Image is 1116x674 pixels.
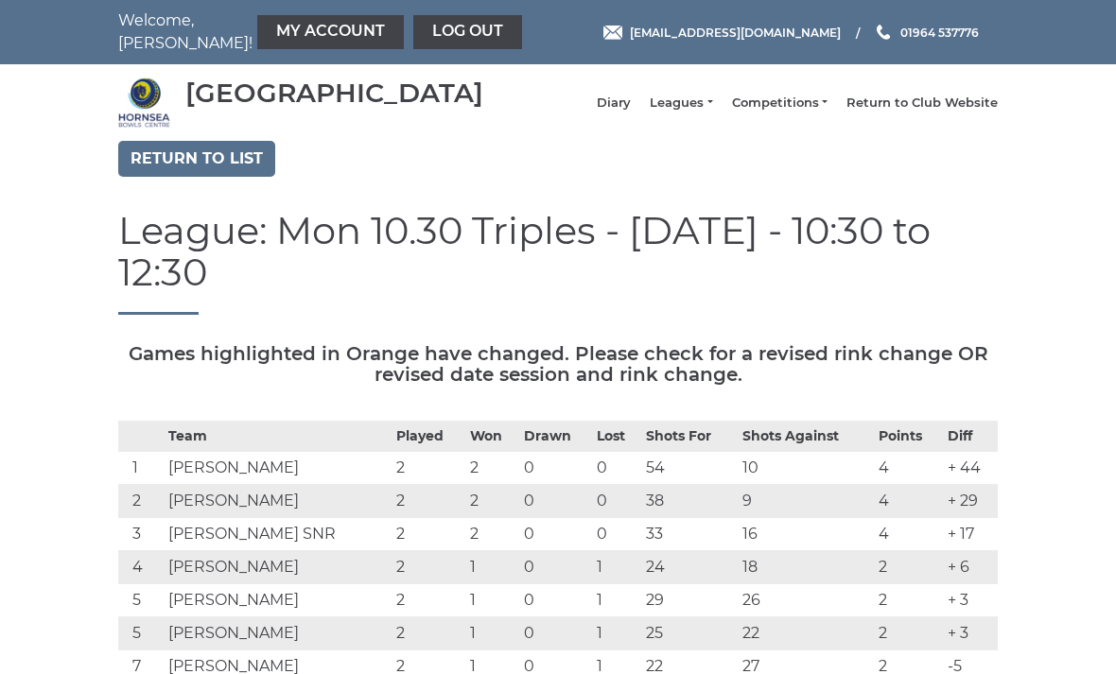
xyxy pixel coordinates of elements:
[874,518,942,551] td: 4
[465,422,519,452] th: Won
[943,422,998,452] th: Diff
[164,551,392,584] td: [PERSON_NAME]
[738,617,875,650] td: 22
[874,452,942,485] td: 4
[603,26,622,40] img: Email
[465,584,519,617] td: 1
[392,452,465,485] td: 2
[164,485,392,518] td: [PERSON_NAME]
[943,617,998,650] td: + 3
[392,518,465,551] td: 2
[465,617,519,650] td: 1
[943,452,998,485] td: + 44
[641,422,738,452] th: Shots For
[738,518,875,551] td: 16
[641,452,738,485] td: 54
[943,584,998,617] td: + 3
[118,77,170,129] img: Hornsea Bowls Centre
[592,518,641,551] td: 0
[738,551,875,584] td: 18
[597,95,631,112] a: Diary
[732,95,828,112] a: Competitions
[874,617,942,650] td: 2
[413,15,522,49] a: Log out
[592,551,641,584] td: 1
[164,584,392,617] td: [PERSON_NAME]
[874,24,979,42] a: Phone us 01964 537776
[592,584,641,617] td: 1
[641,584,738,617] td: 29
[738,422,875,452] th: Shots Against
[164,452,392,485] td: [PERSON_NAME]
[641,617,738,650] td: 25
[164,422,392,452] th: Team
[650,95,712,112] a: Leagues
[519,422,593,452] th: Drawn
[592,617,641,650] td: 1
[846,95,998,112] a: Return to Club Website
[392,422,465,452] th: Played
[519,551,593,584] td: 0
[641,485,738,518] td: 38
[738,584,875,617] td: 26
[877,25,890,40] img: Phone us
[603,24,841,42] a: Email [EMAIL_ADDRESS][DOMAIN_NAME]
[519,617,593,650] td: 0
[900,25,979,39] span: 01964 537776
[519,518,593,551] td: 0
[118,617,164,650] td: 5
[392,485,465,518] td: 2
[519,452,593,485] td: 0
[257,15,404,49] a: My Account
[392,584,465,617] td: 2
[943,485,998,518] td: + 29
[392,617,465,650] td: 2
[465,518,519,551] td: 2
[118,343,998,385] h5: Games highlighted in Orange have changed. Please check for a revised rink change OR revised date ...
[465,452,519,485] td: 2
[118,518,164,551] td: 3
[943,518,998,551] td: + 17
[592,422,641,452] th: Lost
[118,452,164,485] td: 1
[118,551,164,584] td: 4
[465,485,519,518] td: 2
[164,617,392,650] td: [PERSON_NAME]
[592,485,641,518] td: 0
[118,485,164,518] td: 2
[874,584,942,617] td: 2
[118,141,275,177] a: Return to list
[641,518,738,551] td: 33
[943,551,998,584] td: + 6
[874,485,942,518] td: 4
[738,485,875,518] td: 9
[164,518,392,551] td: [PERSON_NAME] SNR
[874,551,942,584] td: 2
[519,584,593,617] td: 0
[185,78,483,108] div: [GEOGRAPHIC_DATA]
[118,9,468,55] nav: Welcome, [PERSON_NAME]!
[465,551,519,584] td: 1
[738,452,875,485] td: 10
[641,551,738,584] td: 24
[519,485,593,518] td: 0
[592,452,641,485] td: 0
[630,25,841,39] span: [EMAIL_ADDRESS][DOMAIN_NAME]
[874,422,942,452] th: Points
[118,210,998,315] h1: League: Mon 10.30 Triples - [DATE] - 10:30 to 12:30
[392,551,465,584] td: 2
[118,584,164,617] td: 5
